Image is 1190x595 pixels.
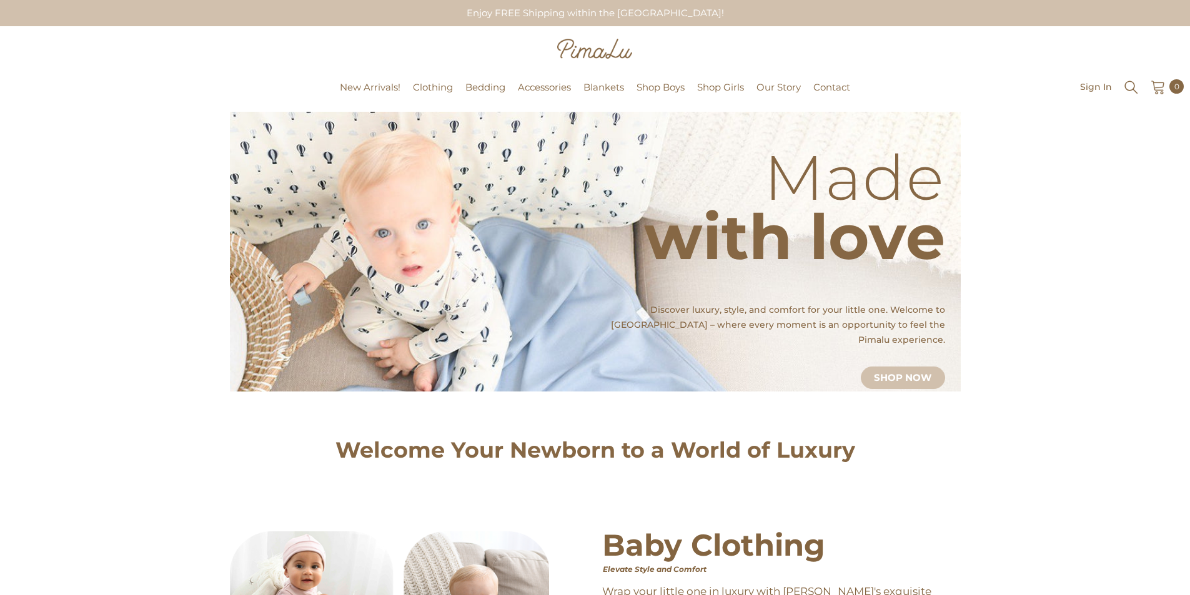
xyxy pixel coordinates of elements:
span: Clothing [413,81,453,93]
span: New Arrivals! [340,81,400,93]
span: Bedding [465,81,505,93]
span: Contact [813,81,850,93]
a: Our Story [750,80,807,112]
a: Shop Girls [691,80,750,112]
span: Accessories [518,81,571,93]
div: Enjoy FREE Shipping within the [GEOGRAPHIC_DATA]! [456,1,734,25]
a: New Arrivals! [334,80,407,112]
summary: Search [1123,78,1139,96]
span: Our Story [756,81,801,93]
a: Shop Boys [630,80,691,112]
h2: Welcome Your Newborn to a World of Luxury [230,441,961,459]
span: Shop Girls [697,81,744,93]
span: Baby Clothing [602,527,946,573]
a: Shop Now [861,366,945,389]
span: Blankets [583,81,624,93]
em: Elevate Style and Comfort [603,564,707,574]
a: Clothing [407,80,459,112]
span: 0 [1174,80,1179,94]
img: Pimalu [557,39,632,59]
a: Sign In [1080,82,1112,91]
p: with love [644,234,945,240]
p: Discover luxury, style, and comfort for your little one. Welcome to [GEOGRAPHIC_DATA] – where eve... [592,302,945,347]
a: Bedding [459,80,512,112]
a: Contact [807,80,856,112]
a: Blankets [577,80,630,112]
p: Made [644,174,945,180]
span: Shop Boys [637,81,685,93]
a: Accessories [512,80,577,112]
a: Pimalu [6,83,46,92]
